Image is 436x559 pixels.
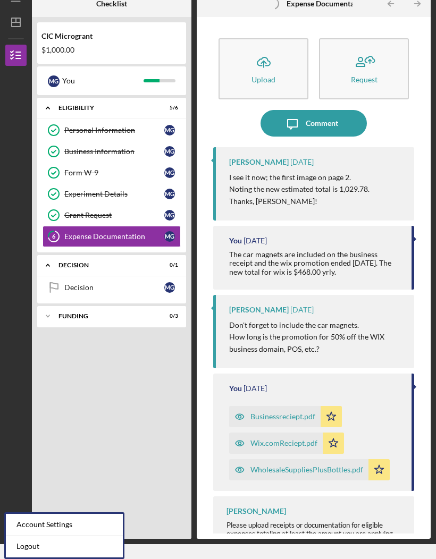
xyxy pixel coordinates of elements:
[290,306,314,314] time: 2025-09-04 19:21
[229,172,370,183] p: I see it now; the first image on page 2.
[64,147,164,156] div: Business Information
[261,110,367,137] button: Comment
[41,46,182,54] div: $1,000.00
[159,105,178,111] div: 5 / 6
[64,168,164,177] div: Form W-9
[229,384,242,393] div: You
[62,72,144,90] div: You
[64,232,164,241] div: Expense Documentation
[250,412,315,421] div: Businessreciept.pdf
[229,158,289,166] div: [PERSON_NAME]
[164,282,175,293] div: M G
[52,233,56,240] tspan: 6
[229,433,344,454] button: Wix.comReciept.pdf
[64,283,164,292] div: Decision
[164,167,175,178] div: M G
[164,210,175,221] div: M G
[58,313,152,319] div: FUNDING
[6,514,123,536] div: Account Settings
[64,190,164,198] div: Experiment Details
[250,439,317,447] div: Wix.comReciept.pdf
[250,465,363,474] div: WholesaleSuppliesPlusBottles.pdf
[319,38,409,99] button: Request
[244,384,267,393] time: 2025-08-29 02:15
[306,110,338,137] div: Comment
[229,306,289,314] div: [PERSON_NAME]
[251,75,275,83] div: Upload
[290,158,314,166] time: 2025-09-04 19:35
[229,236,242,245] div: You
[43,162,181,183] a: Form W-9MG
[43,120,181,141] a: Personal InformationMG
[164,125,175,135] div: M G
[64,211,164,219] div: Grant Request
[164,189,175,199] div: M G
[41,32,182,40] div: CIC Microgrant
[64,126,164,134] div: Personal Information
[351,75,378,83] div: Request
[229,331,404,355] p: How long is the promotion for 50% off the WIX business domain, POS, etc.?
[219,38,308,99] button: Upload
[244,236,267,245] time: 2025-09-04 19:28
[227,521,393,547] span: Please upload receipts or documentation for eligible expenses totaling at least the amount you ar...
[58,262,152,268] div: Decision
[229,406,342,427] button: Businessreciept.pdf
[227,507,286,515] div: [PERSON_NAME]
[58,105,152,111] div: ELIGIBILITY
[164,231,175,242] div: M G
[48,75,60,87] div: M G
[229,196,370,207] p: Thanks, [PERSON_NAME]!
[43,183,181,205] a: Experiment DetailsMG
[229,459,390,480] button: WholesaleSuppliesPlusBottles.pdf
[229,250,401,276] div: The car magnets are included on the business receipt and the wix promotion ended [DATE]. The new ...
[43,141,181,162] a: Business InformationMG
[6,536,123,557] a: Logout
[43,277,181,298] a: DecisionMG
[43,205,181,226] a: Grant RequestMG
[229,319,404,331] p: Don't forget to include the car magnets.
[159,313,178,319] div: 0 / 3
[229,183,370,195] p: Noting the new estimated total is 1,029.78.
[43,226,181,247] a: 6Expense DocumentationMG
[164,146,175,157] div: M G
[159,262,178,268] div: 0 / 1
